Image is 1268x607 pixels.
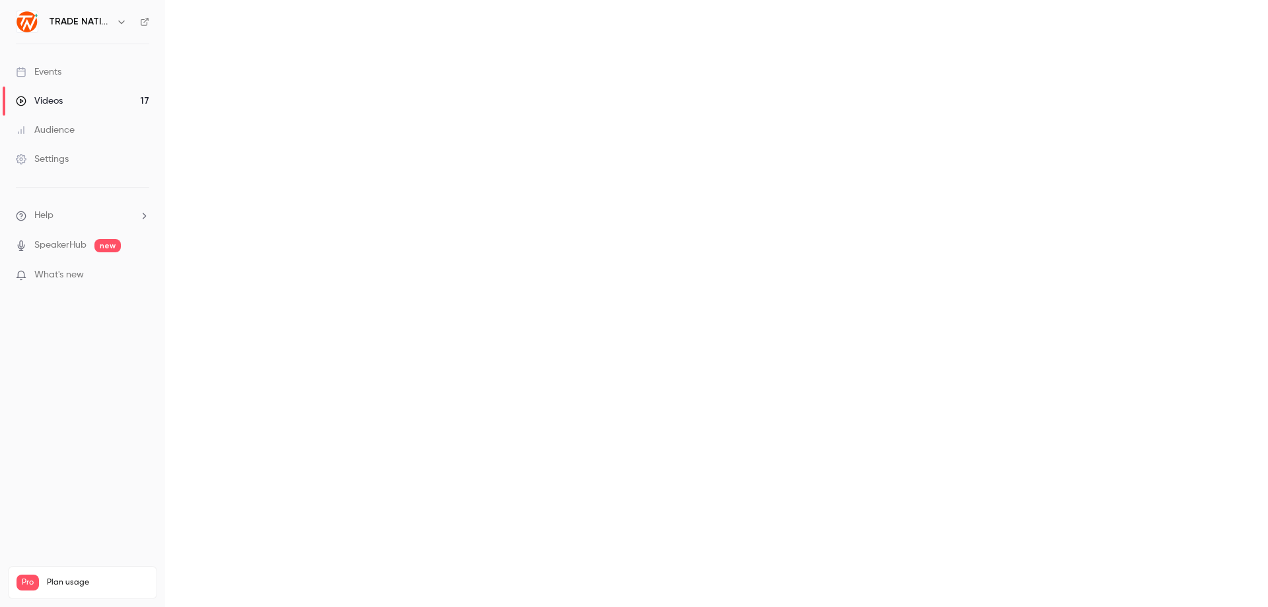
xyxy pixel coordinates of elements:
[16,153,69,166] div: Settings
[16,65,61,79] div: Events
[122,592,128,600] span: 17
[17,11,38,32] img: TRADE NATION
[16,124,75,137] div: Audience
[17,575,39,590] span: Pro
[133,269,149,281] iframe: Noticeable Trigger
[34,238,87,252] a: SpeakerHub
[122,590,149,602] p: / 300
[16,94,63,108] div: Videos
[34,268,84,282] span: What's new
[16,209,149,223] li: help-dropdown-opener
[94,239,121,252] span: new
[34,209,53,223] span: Help
[47,577,149,588] span: Plan usage
[49,15,111,28] h6: TRADE NATION
[17,590,42,602] p: Videos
